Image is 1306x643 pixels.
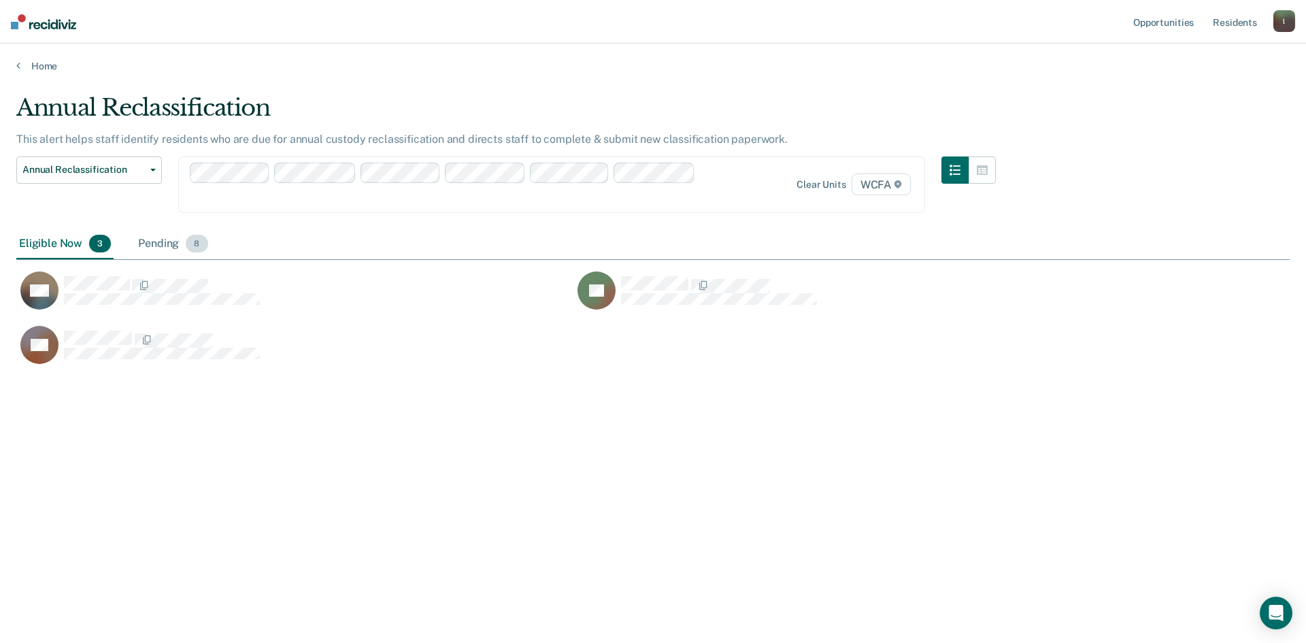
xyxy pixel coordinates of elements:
span: WCFA [852,174,911,195]
span: 3 [89,235,111,252]
button: l [1273,10,1295,32]
div: Open Intercom Messenger [1260,597,1292,629]
div: Annual Reclassification [16,94,996,133]
button: Annual Reclassification [16,156,162,184]
div: Eligible Now3 [16,229,114,259]
p: This alert helps staff identify residents who are due for annual custody reclassification and dir... [16,133,788,146]
div: CaseloadOpportunityCell-00565656 [573,271,1131,325]
div: CaseloadOpportunityCell-00539714 [16,271,573,325]
span: Annual Reclassification [22,164,145,176]
img: Recidiviz [11,14,76,29]
a: Home [16,60,1290,72]
span: 8 [186,235,207,252]
div: CaseloadOpportunityCell-00640266 [16,325,573,380]
div: Clear units [797,179,846,191]
div: Pending8 [135,229,210,259]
